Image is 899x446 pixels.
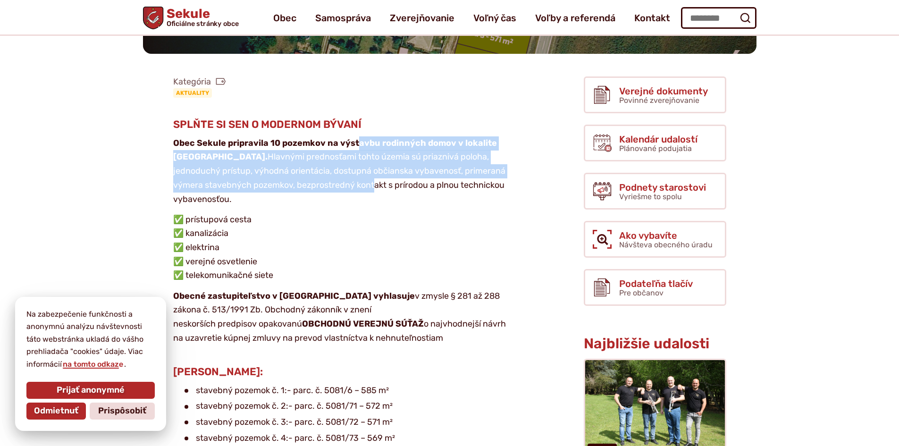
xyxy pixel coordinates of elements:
[173,88,212,98] a: Aktuality
[584,125,726,161] a: Kalendár udalostí Plánované podujatia
[62,360,124,369] a: na tomto odkaze
[173,213,508,283] p: ✅ prístupová cesta ✅ kanalizácia ✅ elektrina ✅ verejné osvetlenie ✅ telekomunikačné siete
[473,5,516,31] a: Voľný čas
[173,289,508,345] p: v zmysle § 281 až 288 zákona č. 513/1991 Zb. Obchodný zákonník v znení neskorších predpisov opako...
[26,382,155,399] button: Prijať anonymné
[634,5,670,31] a: Kontakt
[185,399,508,413] li: stavebný pozemok č. 2:- parc. č. 5081/71 – 572 m²
[619,96,699,105] span: Povinné zverejňovanie
[619,278,693,289] span: Podateľňa tlačív
[173,138,497,162] strong: Obec Sekule pripravila 10 pozemkov na výstavbu rodinných domov v lokalite [GEOGRAPHIC_DATA].
[143,7,163,29] img: Prejsť na domovskú stránku
[619,182,706,193] span: Podnety starostovi
[619,86,708,96] span: Verejné dokumenty
[26,403,86,420] button: Odmietnuť
[584,336,726,352] h3: Najbližšie udalosti
[57,385,125,396] span: Prijať anonymné
[315,5,371,31] a: Samospráva
[163,8,239,27] span: Sekule
[619,288,664,297] span: Pre občanov
[90,403,155,420] button: Prispôsobiť
[185,415,508,429] li: stavebný pozemok č. 3:- parc. č. 5081/72 – 571 m²
[173,118,361,131] span: SPLŇTE SI SEN O MODERNOM BÝVANÍ
[185,384,508,398] li: stavebný pozemok č. 1:- parc. č. 5081/6 – 585 m²
[173,136,508,206] p: Hlavnými prednosťami tohto územia sú priaznivá poloha, jednoduchý prístup, výhodná orientácia, do...
[173,76,226,87] span: Kategória
[34,406,78,416] span: Odmietnuť
[535,5,615,31] a: Voľby a referendá
[143,7,239,29] a: Logo Sekule, prejsť na domovskú stránku.
[619,144,692,153] span: Plánované podujatia
[390,5,454,31] a: Zverejňovanie
[584,269,726,306] a: Podateľňa tlačív Pre občanov
[98,406,146,416] span: Prispôsobiť
[619,230,713,241] span: Ako vybavíte
[273,5,296,31] a: Obec
[173,365,263,378] span: [PERSON_NAME]:
[166,20,239,27] span: Oficiálne stránky obce
[619,134,697,144] span: Kalendár udalostí
[302,319,424,329] strong: OBCHODNÚ VEREJNÚ SÚŤAŽ
[185,431,508,446] li: stavebný pozemok č. 4:- parc. č. 5081/73 – 569 m²
[619,192,682,201] span: Vyriešme to spolu
[584,76,726,113] a: Verejné dokumenty Povinné zverejňovanie
[173,291,415,301] strong: Obecné zastupiteľstvo v [GEOGRAPHIC_DATA] vyhlasuje
[584,221,726,258] a: Ako vybavíte Návšteva obecného úradu
[619,240,713,249] span: Návšteva obecného úradu
[584,173,726,210] a: Podnety starostovi Vyriešme to spolu
[26,308,155,370] p: Na zabezpečenie funkčnosti a anonymnú analýzu návštevnosti táto webstránka ukladá do vášho prehli...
